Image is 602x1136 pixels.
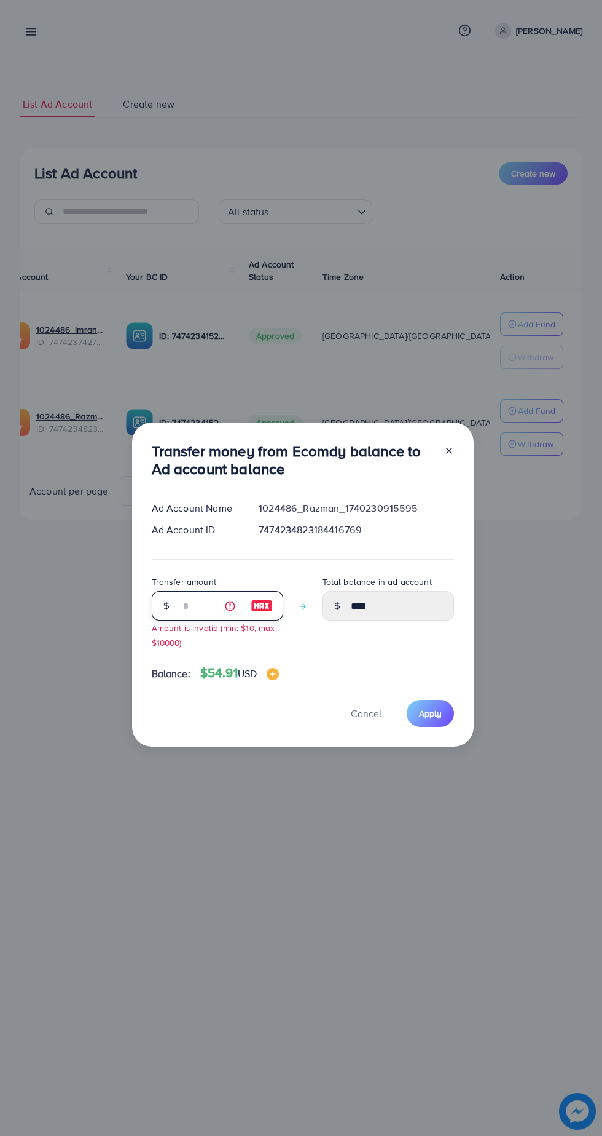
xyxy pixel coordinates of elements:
div: 1024486_Razman_1740230915595 [249,501,463,515]
span: Cancel [351,707,381,720]
div: Ad Account ID [142,523,249,537]
h3: Transfer money from Ecomdy balance to Ad account balance [152,442,434,478]
small: Amount is invalid (min: $10, max: $10000) [152,622,277,648]
button: Cancel [335,700,397,726]
span: USD [238,667,257,680]
span: Balance: [152,667,190,681]
button: Apply [407,700,454,726]
div: Ad Account Name [142,501,249,515]
div: 7474234823184416769 [249,523,463,537]
label: Total balance in ad account [322,576,432,588]
img: image [251,598,273,613]
img: image [267,668,279,680]
span: Apply [419,707,442,720]
label: Transfer amount [152,576,216,588]
h4: $54.91 [200,665,279,681]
